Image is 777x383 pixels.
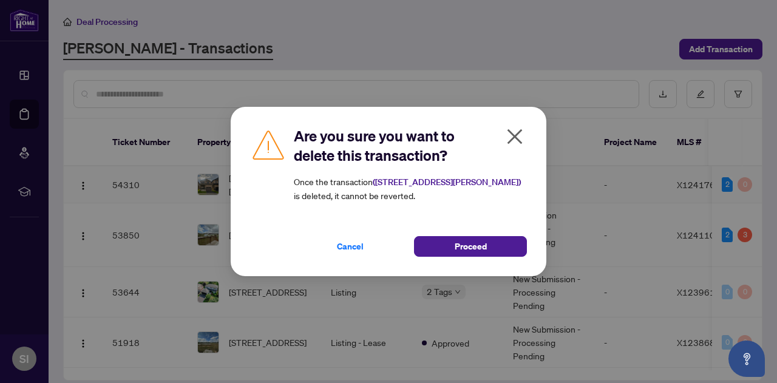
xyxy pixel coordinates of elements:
[294,175,527,202] article: Once the transaction is deleted, it cannot be reverted.
[505,127,524,146] span: close
[337,237,364,256] span: Cancel
[373,177,521,188] strong: ( [STREET_ADDRESS][PERSON_NAME] )
[728,341,765,377] button: Open asap
[455,237,487,256] span: Proceed
[294,236,407,257] button: Cancel
[294,126,527,165] h2: Are you sure you want to delete this transaction?
[414,236,527,257] button: Proceed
